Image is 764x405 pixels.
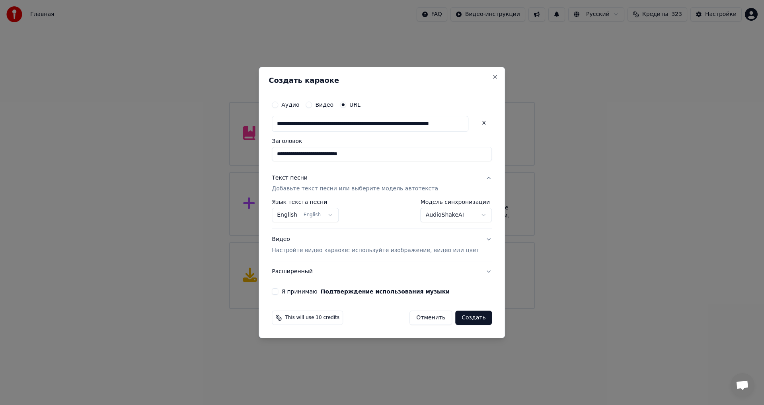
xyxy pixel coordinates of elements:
button: Текст песниДобавьте текст песни или выберите модель автотекста [272,168,492,200]
button: Отменить [409,311,452,325]
span: This will use 10 credits [285,315,339,321]
div: Видео [272,236,479,255]
div: Текст песни [272,174,308,182]
p: Настройте видео караоке: используйте изображение, видео или цвет [272,247,479,254]
label: URL [349,102,361,108]
label: Видео [315,102,333,108]
button: Создать [455,311,492,325]
h2: Создать караоке [269,77,495,84]
button: ВидеоНастройте видео караоке: используйте изображение, видео или цвет [272,229,492,261]
label: Я принимаю [281,289,450,294]
label: Аудио [281,102,299,108]
div: Текст песниДобавьте текст песни или выберите модель автотекста [272,200,492,229]
button: Расширенный [272,261,492,282]
label: Модель синхронизации [421,200,492,205]
label: Язык текста песни [272,200,339,205]
p: Добавьте текст песни или выберите модель автотекста [272,185,438,193]
button: Я принимаю [321,289,450,294]
label: Заголовок [272,138,492,144]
